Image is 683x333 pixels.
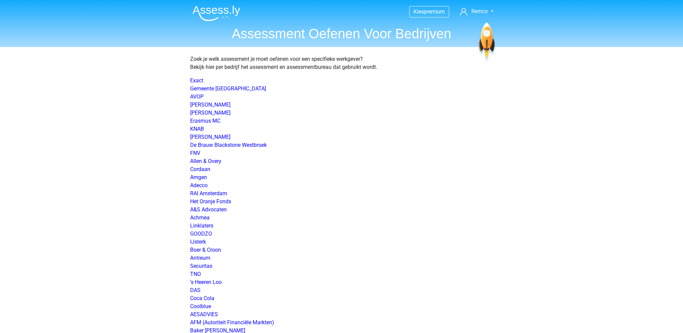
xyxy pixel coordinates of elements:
[190,319,274,326] a: AFM (Autoriteit Financiële Markten)
[190,255,210,261] a: Antreum
[190,110,230,116] a: [PERSON_NAME]
[190,134,230,140] a: [PERSON_NAME]
[187,26,496,42] h1: Assessment Oefenen Voor Bedrijven
[190,118,220,124] a: Erasmus MC
[424,8,445,15] span: premium
[190,166,210,172] a: Cordaan
[190,150,200,156] a: FNV
[190,142,267,148] a: De Brauw Blackstone Westbroek
[190,206,227,213] a: A&S Advocaten
[190,222,213,229] a: Linklaters
[190,55,493,71] p: Zoek je welk assessment je moet oefenen voor een specifieke werkgever? Bekijk hier per bedrijf he...
[471,8,488,14] span: Remco
[190,174,207,180] a: Amgen
[190,182,208,189] a: Adecco
[190,271,201,277] a: TNO
[190,295,214,301] a: Coca Cola
[414,8,424,15] span: Kies
[190,198,231,205] a: Het Oranje Fonds
[190,77,203,84] a: Exact
[410,7,449,16] a: Kiespremium
[190,239,206,245] a: IJsterk
[190,101,230,108] a: [PERSON_NAME]
[190,303,211,309] a: Coolblue
[190,247,221,253] a: Boer & Croon
[477,23,496,62] img: spaceship.7d73109d6933.svg
[190,231,212,237] a: GOODZO
[190,287,201,293] a: DAS
[190,126,204,132] a: KNAB
[190,214,210,221] a: Achmea
[190,85,266,92] a: Gemeente [GEOGRAPHIC_DATA]
[193,5,240,21] img: Assessly
[190,263,212,269] a: Securitas
[457,7,496,15] a: Remco
[190,311,218,318] a: AESADVIES
[190,279,222,285] a: 's Heeren Loo
[190,158,221,164] a: Allen & Overy
[190,93,204,100] a: AVOP
[190,190,227,197] a: RAI Amsterdam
